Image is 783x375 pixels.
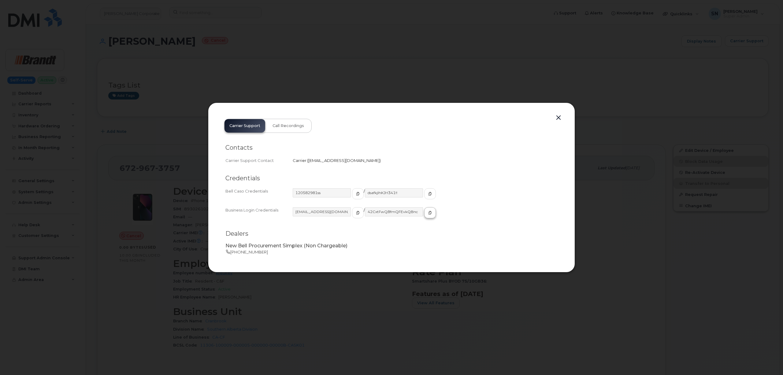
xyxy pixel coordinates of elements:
p: New Bell Procurement Simplex (Non Chargeable) [225,242,558,249]
button: copy to clipboard [352,207,364,218]
div: / [293,188,558,205]
h2: Credentials [225,174,558,182]
button: copy to clipboard [352,188,364,199]
h2: Contacts [225,144,558,152]
div: Carrier Support Contact [225,158,293,163]
div: Business Login Credentials [225,207,293,224]
button: copy to clipboard [424,188,436,199]
p: [PHONE_NUMBER] [225,249,558,255]
button: copy to clipboard [424,207,436,218]
div: Bell Caso Credentials [225,188,293,205]
span: Carrier [293,158,306,163]
span: Call Recordings [273,123,304,128]
h2: Dealers [225,230,558,238]
div: / [293,207,558,224]
span: [EMAIL_ADDRESS][DOMAIN_NAME] [308,158,380,163]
